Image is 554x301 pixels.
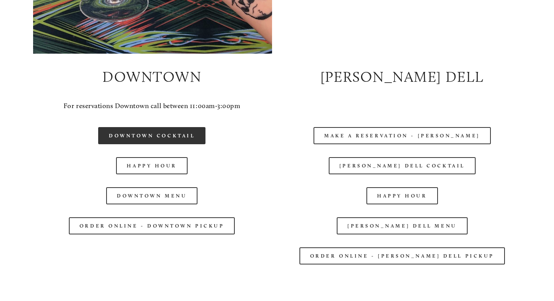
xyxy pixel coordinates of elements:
[33,67,271,87] h2: Downtown
[98,127,205,144] a: Downtown Cocktail
[337,217,468,234] a: [PERSON_NAME] Dell Menu
[106,187,197,204] a: Downtown Menu
[33,98,271,114] p: For reservations Downtown call between 11:00am-3:00pm
[299,247,505,264] a: Order Online - [PERSON_NAME] Dell Pickup
[366,187,438,204] a: Happy Hour
[329,157,476,174] a: [PERSON_NAME] Dell Cocktail
[314,127,491,144] a: Make a reservation - [PERSON_NAME]
[116,157,188,174] a: Happy Hour
[283,67,521,87] h2: [PERSON_NAME] Dell
[69,217,235,234] a: Order Online - Downtown pickup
